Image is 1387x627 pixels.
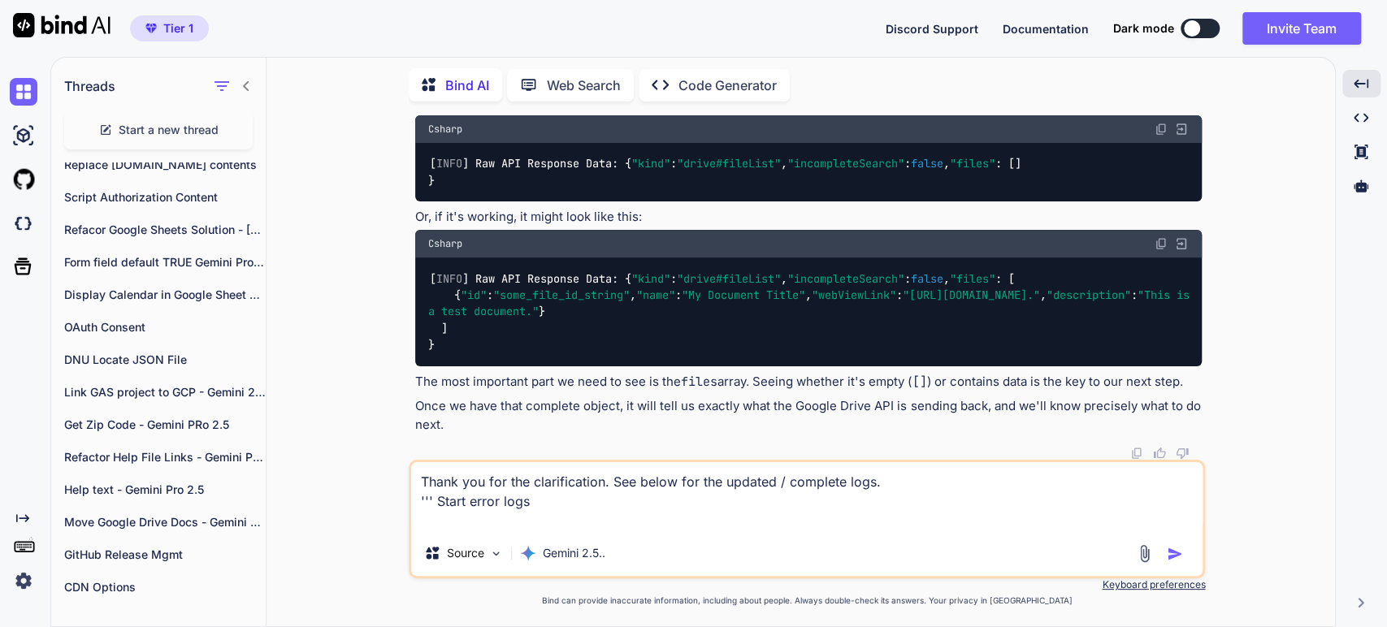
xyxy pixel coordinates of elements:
[787,157,904,171] span: "incompleteSearch"
[911,271,943,286] span: false
[64,76,115,96] h1: Threads
[119,122,219,138] span: Start a new thread
[10,78,37,106] img: chat
[678,76,777,95] p: Code Generator
[64,547,266,563] p: GitHub Release Mgmt
[547,76,621,95] p: Web Search
[886,22,978,36] span: Discord Support
[415,208,1202,227] p: Or, if it's working, it might look like this:
[64,352,266,368] p: DNU Locate JSON File
[64,287,266,303] p: Display Calendar in Google Sheet cells - Gemini Pro 2.5
[1242,12,1361,45] button: Invite Team
[428,237,462,250] span: Csharp
[1167,546,1183,562] img: icon
[428,123,462,136] span: Csharp
[10,210,37,237] img: darkCloudIdeIcon
[681,374,717,390] code: files
[1046,288,1130,302] span: "description"
[64,417,266,433] p: Get Zip Code - Gemini PRo 2.5
[1130,447,1143,460] img: copy
[428,288,1195,318] span: "This is a test document."
[911,157,943,171] span: false
[493,288,630,302] span: "some_file_id_string"
[130,15,209,41] button: premiumTier 1
[415,397,1202,434] p: Once we have that complete object, it will tell us exactly what the Google Drive API is sending b...
[10,567,37,595] img: settings
[64,514,266,530] p: Move Google Drive Docs - Gemini Pro 2.5
[636,288,675,302] span: "name"
[428,155,1021,188] code: [ ] Raw API Response Data: { : , : , : [] }
[163,20,193,37] span: Tier 1
[1155,237,1168,250] img: copy
[64,254,266,270] p: Form field default TRUE Gemini Pro 2.5
[1003,22,1089,36] span: Documentation
[447,545,484,561] p: Source
[631,271,670,286] span: "kind"
[1003,20,1089,37] button: Documentation
[10,166,37,193] img: githubLight
[415,373,1202,391] p: The most important part we need to see is the array. Seeing whether it's empty ( ) or contains da...
[64,482,266,498] p: Help text - Gemini Pro 2.5
[886,20,978,37] button: Discord Support
[489,547,503,560] img: Pick Models
[10,122,37,149] img: ai-studio
[13,13,111,37] img: Bind AI
[787,271,904,286] span: "incompleteSearch"
[912,374,926,390] code: []
[461,288,487,302] span: "id"
[409,578,1205,591] p: Keyboard preferences
[543,545,605,561] p: Gemini 2.5..
[409,595,1205,607] p: Bind can provide inaccurate information, including about people. Always double-check its answers....
[1174,122,1189,136] img: Open in Browser
[1155,123,1168,136] img: copy
[682,288,805,302] span: "My Document Title"
[64,157,266,173] p: Replace [DOMAIN_NAME] contents
[950,271,995,286] span: "files"
[631,157,670,171] span: "kind"
[677,157,781,171] span: "drive#fileList"
[64,222,266,238] p: Refacor Google Sheets Solution - [PERSON_NAME] 4
[436,157,462,171] span: INFO
[903,288,1039,302] span: "[URL][DOMAIN_NAME]."
[64,449,266,465] p: Refactor Help File Links - Gemini Pro 2.5
[428,270,1195,353] code: [ ] Raw API Response Data: { : , : , : [ { : , : , : , : } ] }
[64,384,266,400] p: Link GAS project to GCP - Gemini 2.5 Pro
[436,271,462,286] span: INFO
[64,319,266,335] p: OAuth Consent
[1113,20,1174,37] span: Dark mode
[1135,544,1154,563] img: attachment
[520,545,536,561] img: Gemini 2.5 Pro
[145,24,157,33] img: premium
[64,579,266,595] p: CDN Options
[677,271,781,286] span: "drive#fileList"
[812,288,896,302] span: "webViewLink"
[411,462,1203,530] textarea: Thank you for the clarification. See below for the updated / complete logs. ''' Start error logs
[445,76,489,95] p: Bind AI
[1174,236,1189,251] img: Open in Browser
[1153,447,1166,460] img: like
[1176,447,1189,460] img: dislike
[950,157,995,171] span: "files"
[64,189,266,205] p: Script Authorization Content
